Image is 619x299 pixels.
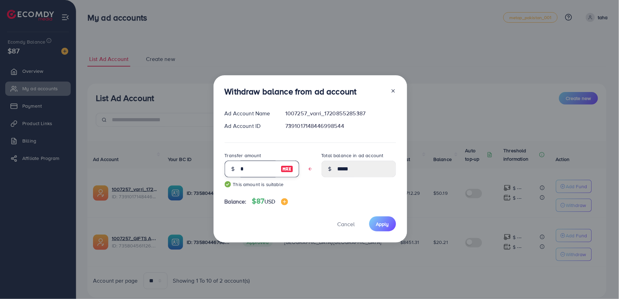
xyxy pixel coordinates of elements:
[281,165,293,173] img: image
[225,86,357,97] h3: Withdraw balance from ad account
[329,216,364,231] button: Cancel
[589,268,614,294] iframe: Chat
[280,109,401,117] div: 1007257_varri_1720855285387
[280,122,401,130] div: 7391017148446998544
[225,181,231,187] img: guide
[225,152,261,159] label: Transfer amount
[252,197,288,206] h4: $87
[219,122,280,130] div: Ad Account ID
[369,216,396,231] button: Apply
[338,220,355,228] span: Cancel
[376,221,389,228] span: Apply
[322,152,384,159] label: Total balance in ad account
[264,198,275,205] span: USD
[219,109,280,117] div: Ad Account Name
[225,198,247,206] span: Balance:
[281,198,288,205] img: image
[225,181,299,188] small: This amount is suitable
